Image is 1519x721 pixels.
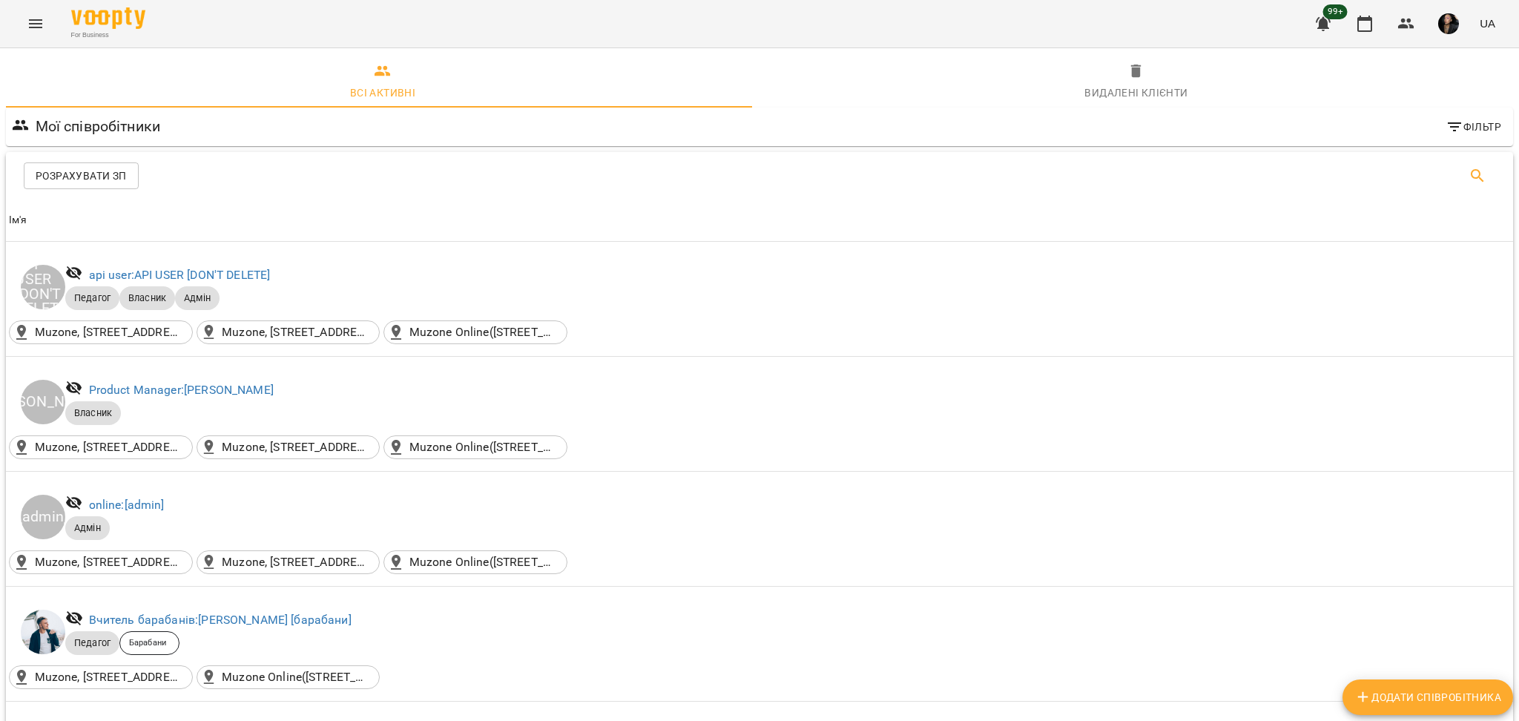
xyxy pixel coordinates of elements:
[24,162,139,189] button: Розрахувати ЗП
[409,553,558,571] p: Muzone Online([STREET_ADDRESS])
[1440,113,1507,140] button: Фільтр
[9,320,193,344] div: Muzone, Пастера 52(вулиця Пастера, 52, Одеса, Одеська область, Україна)
[350,84,415,102] div: Всі активні
[9,435,193,459] div: Muzone, Пастера 52(вулиця Пастера, 52, Одеса, Одеська область, Україна)
[36,115,161,138] h6: Мої співробітники
[35,323,183,341] p: Muzone, [STREET_ADDRESS]([STREET_ADDRESS]
[1460,158,1495,194] button: Search
[21,265,65,309] div: API USER [DON'T DELETE]
[9,211,27,229] div: Sort
[409,323,558,341] p: Muzone Online([STREET_ADDRESS])
[1480,16,1495,31] span: UA
[18,6,53,42] button: Menu
[222,323,370,341] p: Muzone, [STREET_ADDRESS]([STREET_ADDRESS]
[1084,84,1187,102] div: Видалені клієнти
[119,292,175,305] span: Власник
[175,292,220,305] span: Адмін
[1323,4,1348,19] span: 99+
[197,550,380,574] div: Muzone, Велика Арнаутська 5(вулиця Велика Арнаутська, 5, Одеса, Одеська область, Україна)
[383,320,567,344] div: Muzone Online(вулиця Пастера, 52, Odesa, Odesa Oblast, Ukraine)
[383,550,567,574] div: Muzone Online(вулиця Пастера, 52, Odesa, Odesa Oblast, Ukraine)
[35,668,183,686] p: Muzone, [STREET_ADDRESS]([STREET_ADDRESS]
[71,7,145,29] img: Voopty Logo
[222,553,370,571] p: Muzone, [STREET_ADDRESS]([STREET_ADDRESS]
[89,613,352,627] a: Вчитель барабанів:[PERSON_NAME] [барабани]
[9,550,193,574] div: Muzone, Пастера 52(вулиця Пастера, 52, Одеса, Одеська область, Україна)
[9,211,27,229] div: Ім'я
[197,665,380,689] div: Muzone Online(вулиця Пастера, 52, Odesa, Odesa Oblast, Ukraine)
[1438,13,1459,34] img: 0e55e402c6d6ea647f310bbb168974a3.jpg
[65,636,119,650] span: Педагог
[65,521,110,535] span: Адмін
[35,438,183,456] p: Muzone, [STREET_ADDRESS]([STREET_ADDRESS]
[65,292,119,305] span: Педагог
[65,406,121,420] span: Власник
[21,495,65,539] div: [admin]
[21,610,65,654] img: Євген [барабани]
[21,380,65,424] div: [PERSON_NAME]
[383,435,567,459] div: Muzone Online(вулиця Пастера, 52, Odesa, Odesa Oblast, Ukraine)
[1342,679,1513,715] button: Додати співробітника
[1474,10,1501,37] button: UA
[222,438,370,456] p: Muzone, [STREET_ADDRESS]([STREET_ADDRESS]
[1354,688,1501,706] span: Додати співробітника
[6,152,1513,200] div: Table Toolbar
[197,320,380,344] div: Muzone, Велика Арнаутська 5(вулиця Велика Арнаутська, 5, Одеса, Одеська область, Україна)
[71,30,145,40] span: For Business
[89,383,274,397] a: Product Manager:[PERSON_NAME]
[222,668,370,686] p: Muzone Online([STREET_ADDRESS])
[1446,118,1501,136] span: Фільтр
[119,631,179,655] div: Барабани
[9,211,1510,229] span: Ім'я
[197,435,380,459] div: Muzone, Велика Арнаутська 5(вулиця Велика Арнаутська, 5, Одеса, Одеська область, Україна)
[409,438,558,456] p: Muzone Online([STREET_ADDRESS])
[36,167,127,185] span: Розрахувати ЗП
[89,498,165,512] a: online:[admin]
[89,268,271,282] a: api user:API USER [DON'T DELETE]
[9,665,193,689] div: Muzone, Велика Арнаутська 5(вулиця Велика Арнаутська, 5, Одеса, Одеська область, Україна)
[129,637,166,650] p: Барабани
[35,553,183,571] p: Muzone, [STREET_ADDRESS]([STREET_ADDRESS]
